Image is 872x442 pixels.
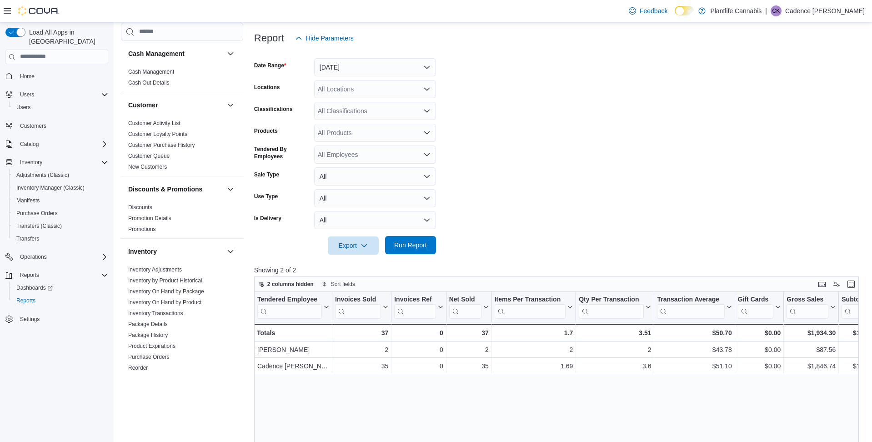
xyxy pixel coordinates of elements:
span: Inventory by Product Historical [128,277,202,284]
div: 35 [449,361,489,372]
div: Transaction Average [657,295,724,304]
button: Net Sold [449,295,488,318]
button: Catalog [16,139,42,150]
div: 0 [394,361,443,372]
a: Home [16,71,38,82]
span: Reports [16,297,35,304]
span: Customer Purchase History [128,141,195,149]
a: Reorder [128,365,148,371]
div: Items Per Transaction [494,295,566,304]
a: Inventory Manager (Classic) [13,182,88,193]
div: Qty Per Transaction [579,295,644,304]
div: Gross Sales [787,295,828,304]
button: [DATE] [314,58,436,76]
span: Inventory On Hand by Product [128,299,201,306]
span: Users [16,104,30,111]
span: Purchase Orders [128,353,170,361]
h3: Cash Management [128,49,185,58]
button: Discounts & Promotions [128,185,223,194]
div: 2 [335,344,388,355]
img: Cova [18,6,59,15]
a: Customer Loyalty Points [128,131,187,137]
span: Inventory [20,159,42,166]
button: Adjustments (Classic) [9,169,112,181]
div: Net Sold [449,295,481,304]
span: Settings [20,316,40,323]
span: Inventory On Hand by Package [128,288,204,295]
div: Tendered Employee [257,295,322,304]
button: Tendered Employee [257,295,329,318]
span: Purchase Orders [16,210,58,217]
span: Catalog [16,139,108,150]
div: $43.78 [657,344,732,355]
div: 3.6 [579,361,651,372]
span: Customer Queue [128,152,170,160]
a: Adjustments (Classic) [13,170,73,181]
a: Promotions [128,226,156,232]
span: Promotion Details [128,215,171,222]
span: Cash Out Details [128,79,170,86]
button: Customer [225,100,236,110]
p: Cadence [PERSON_NAME] [785,5,865,16]
div: Cadence [PERSON_NAME] [257,361,329,372]
a: Purchase Orders [128,354,170,360]
a: Customer Purchase History [128,142,195,148]
span: Purchase Orders [13,208,108,219]
button: Transfers [9,232,112,245]
div: Gift Card Sales [737,295,773,318]
button: Customers [2,119,112,132]
div: Gift Cards [737,295,773,304]
span: 2 columns hidden [267,281,314,288]
a: Inventory Adjustments [128,266,182,273]
button: All [314,211,436,229]
div: Cadence Klein [771,5,782,16]
div: Tendered Employee [257,295,322,318]
a: Promotion Details [128,215,171,221]
button: Reports [2,269,112,281]
div: $50.70 [657,327,732,338]
span: New Customers [128,163,167,171]
span: Manifests [16,197,40,204]
a: Discounts [128,204,152,211]
div: Items Per Transaction [494,295,566,318]
div: Discounts & Promotions [121,202,243,238]
span: Adjustments (Classic) [13,170,108,181]
button: All [314,189,436,207]
a: Cash Management [128,69,174,75]
span: Customer Activity List [128,120,180,127]
span: Operations [20,253,47,261]
a: Transfers (Classic) [13,221,65,231]
label: Locations [254,84,280,91]
a: Inventory Transactions [128,310,183,316]
div: $51.10 [657,361,732,372]
div: 37 [335,327,388,338]
span: Inventory Manager (Classic) [13,182,108,193]
div: $0.00 [737,344,781,355]
div: Totals [257,327,329,338]
label: Use Type [254,193,278,200]
button: Invoices Ref [394,295,443,318]
span: Inventory [16,157,108,168]
a: Purchase Orders [13,208,61,219]
span: Inventory Transactions [128,310,183,317]
a: Users [13,102,34,113]
div: Invoices Sold [335,295,381,304]
span: Transfers (Classic) [16,222,62,230]
span: Manifests [13,195,108,206]
span: Dashboards [13,282,108,293]
button: Discounts & Promotions [225,184,236,195]
span: Package History [128,331,168,339]
a: Dashboards [13,282,56,293]
span: Adjustments (Classic) [16,171,69,179]
button: Open list of options [423,151,431,158]
button: Reports [9,294,112,307]
span: Load All Apps in [GEOGRAPHIC_DATA] [25,28,108,46]
button: Settings [2,312,112,326]
div: 3.51 [579,327,651,338]
span: Reports [13,295,108,306]
a: Cash Out Details [128,80,170,86]
span: Reports [20,271,39,279]
span: Reports [16,270,108,281]
a: Customer Activity List [128,120,180,126]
